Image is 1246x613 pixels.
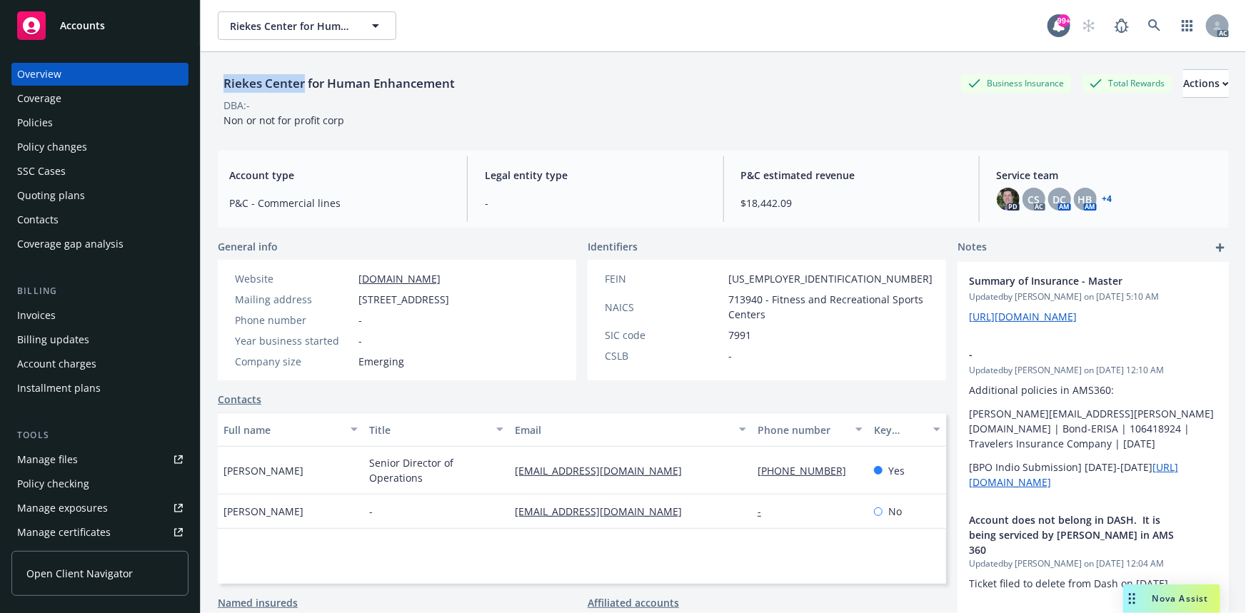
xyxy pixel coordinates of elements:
[229,196,450,211] span: P&C - Commercial lines
[969,310,1077,323] a: [URL][DOMAIN_NAME]
[969,512,1180,557] span: Account does not belong in DASH. It is being serviced by [PERSON_NAME] in AMS 360
[958,262,1229,335] div: Summary of Insurance - MasterUpdatedby [PERSON_NAME] on [DATE] 5:10 AM[URL][DOMAIN_NAME]
[11,472,189,495] a: Policy checking
[17,328,89,351] div: Billing updates
[874,422,925,437] div: Key contact
[26,566,133,581] span: Open Client Navigator
[17,233,124,255] div: Coverage gap analysis
[969,557,1217,570] span: Updated by [PERSON_NAME] on [DATE] 12:04 AM
[741,168,962,183] span: P&C estimated revenue
[969,290,1217,303] span: Updated by [PERSON_NAME] on [DATE] 5:10 AM
[17,208,59,231] div: Contacts
[485,168,705,183] span: Legal entity type
[515,505,693,518] a: [EMAIL_ADDRESS][DOMAIN_NAME]
[888,463,905,478] span: Yes
[218,239,278,254] span: General info
[1123,584,1220,613] button: Nova Assist
[758,422,847,437] div: Phone number
[358,313,362,328] span: -
[17,472,89,495] div: Policy checking
[218,412,363,447] button: Full name
[230,19,353,34] span: Riekes Center for Human Enhancement
[223,463,303,478] span: [PERSON_NAME]
[969,383,1217,397] p: Additional policies in AMS360:
[758,464,858,477] a: [PHONE_NUMBER]
[17,353,96,375] div: Account charges
[11,6,189,46] a: Accounts
[1183,69,1229,98] button: Actions
[235,271,353,286] div: Website
[11,63,189,86] a: Overview
[358,272,441,285] a: [DOMAIN_NAME]
[741,196,962,211] span: $18,442.09
[358,354,404,369] span: Emerging
[11,428,189,442] div: Tools
[229,168,450,183] span: Account type
[369,504,373,519] span: -
[60,20,105,31] span: Accounts
[958,501,1229,602] div: Account does not belong in DASH. It is being serviced by [PERSON_NAME] in AMS 360Updatedby [PERSO...
[11,497,189,520] a: Manage exposures
[358,333,362,348] span: -
[235,313,353,328] div: Phone number
[728,348,732,363] span: -
[961,74,1071,92] div: Business Insurance
[1140,11,1169,40] a: Search
[997,168,1217,183] span: Service team
[969,364,1217,377] span: Updated by [PERSON_NAME] on [DATE] 12:10 AM
[728,271,933,286] span: [US_EMPLOYER_IDENTIFICATION_NUMBER]
[11,111,189,134] a: Policies
[369,422,488,437] div: Title
[17,87,61,110] div: Coverage
[358,292,449,307] span: [STREET_ADDRESS]
[1152,592,1209,604] span: Nova Assist
[958,335,1229,501] div: -Updatedby [PERSON_NAME] on [DATE] 12:10 AMAdditional policies in AMS360:[PERSON_NAME][EMAIL_ADDR...
[485,196,705,211] span: -
[1212,239,1229,256] a: add
[11,208,189,231] a: Contacts
[1028,192,1040,207] span: CS
[235,354,353,369] div: Company size
[605,328,723,343] div: SIC code
[223,113,344,127] span: Non or not for profit corp
[605,271,723,286] div: FEIN
[605,300,723,315] div: NAICS
[728,292,933,322] span: 713940 - Fitness and Recreational Sports Centers
[218,392,261,407] a: Contacts
[17,111,53,134] div: Policies
[969,577,1168,590] span: Ticket filed to delete from Dash on [DATE]
[11,328,189,351] a: Billing updates
[1078,192,1092,207] span: HB
[235,292,353,307] div: Mailing address
[218,595,298,610] a: Named insureds
[868,412,946,447] button: Key contact
[969,273,1180,288] span: Summary of Insurance - Master
[1123,584,1141,613] div: Drag to move
[17,377,101,400] div: Installment plans
[969,460,1217,490] p: [BPO Indio Submission] [DATE]-[DATE]
[11,304,189,327] a: Invoices
[17,521,111,544] div: Manage certificates
[235,333,353,348] div: Year business started
[11,160,189,183] a: SSC Cases
[223,98,250,113] div: DBA: -
[17,304,56,327] div: Invoices
[223,422,342,437] div: Full name
[1057,14,1070,27] div: 99+
[17,184,85,207] div: Quoting plans
[515,464,693,477] a: [EMAIL_ADDRESS][DOMAIN_NAME]
[958,239,987,256] span: Notes
[1082,74,1172,92] div: Total Rewards
[588,239,638,254] span: Identifiers
[11,184,189,207] a: Quoting plans
[11,353,189,375] a: Account charges
[588,595,679,610] a: Affiliated accounts
[11,233,189,255] a: Coverage gap analysis
[17,448,78,471] div: Manage files
[11,87,189,110] a: Coverage
[752,412,868,447] button: Phone number
[369,455,503,485] span: Senior Director of Operations
[1052,192,1066,207] span: DC
[11,448,189,471] a: Manage files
